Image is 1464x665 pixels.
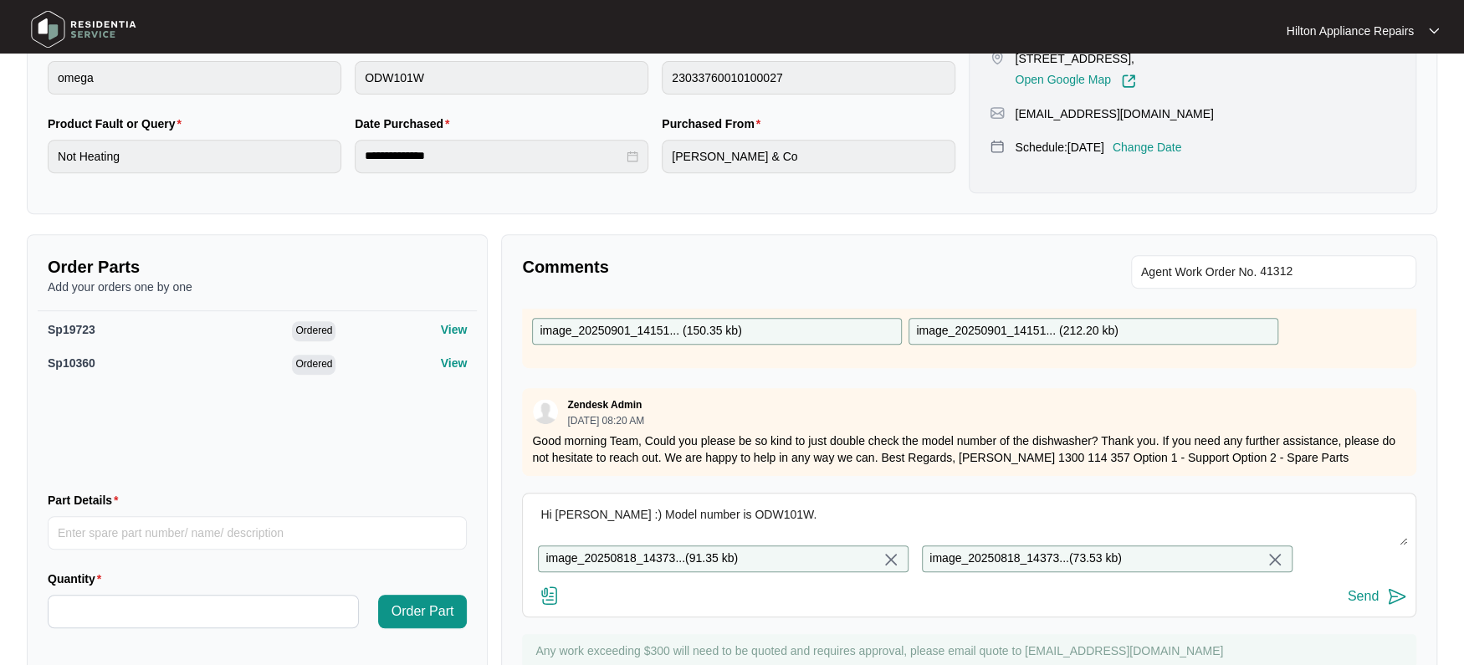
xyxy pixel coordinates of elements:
p: Order Parts [48,255,467,279]
p: image_20250818_14373... ( 91.35 kb ) [545,550,738,568]
span: Sp19723 [48,323,95,336]
span: Order Part [392,601,454,622]
span: Agent Work Order No. [1141,262,1257,282]
img: Link-External [1121,74,1136,89]
p: Good morning Team, Could you please be so kind to just double check the model number of the dishw... [532,432,1406,466]
input: Product Fault or Query [48,140,341,173]
input: Serial Number [662,61,955,95]
img: residentia service logo [25,4,142,54]
label: Date Purchased [355,115,456,132]
img: close [1265,550,1285,570]
input: Product Model [355,61,648,95]
p: [STREET_ADDRESS], [1015,50,1135,67]
label: Product Fault or Query [48,115,188,132]
div: Send [1348,589,1379,604]
img: file-attachment-doc.svg [540,586,560,606]
p: View [441,355,468,371]
span: Ordered [292,355,335,375]
input: Add Agent Work Order No. [1260,262,1406,282]
input: Purchased From [662,140,955,173]
p: image_20250901_14151... ( 150.35 kb ) [540,322,741,340]
p: Schedule: [DATE] [1015,139,1103,156]
span: Ordered [292,321,335,341]
textarea: Hi [PERSON_NAME] :) Model number is ODW101W. [531,502,1407,545]
label: Part Details [48,492,125,509]
p: [DATE] 08:20 AM [567,416,644,426]
p: View [441,321,468,338]
p: Comments [522,255,957,279]
p: Zendesk Admin [567,398,642,412]
a: Open Google Map [1015,74,1135,89]
p: [EMAIL_ADDRESS][DOMAIN_NAME] [1015,105,1213,122]
p: image_20250818_14373... ( 73.53 kb ) [929,550,1122,568]
input: Brand [48,61,341,95]
input: Part Details [48,516,467,550]
button: Send [1348,586,1407,608]
p: Add your orders one by one [48,279,467,295]
p: Any work exceeding $300 will need to be quoted and requires approval, please email quote to [EMAI... [535,642,1408,659]
img: map-pin [990,50,1005,65]
span: Sp10360 [48,356,95,370]
p: Change Date [1113,139,1182,156]
img: send-icon.svg [1387,586,1407,606]
input: Quantity [49,596,358,627]
img: close [881,550,901,570]
img: dropdown arrow [1429,27,1439,35]
img: map-pin [990,105,1005,120]
p: image_20250901_14151... ( 212.20 kb ) [916,322,1118,340]
label: Purchased From [662,115,767,132]
img: map-pin [990,139,1005,154]
button: Order Part [378,595,468,628]
img: user.svg [533,399,558,424]
label: Quantity [48,570,108,587]
input: Date Purchased [365,147,623,165]
p: Hilton Appliance Repairs [1286,23,1414,39]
